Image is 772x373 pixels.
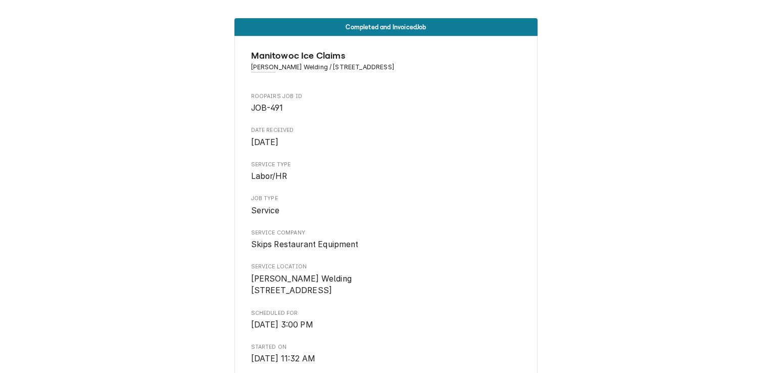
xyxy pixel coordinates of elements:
div: Started On [251,343,521,365]
span: [DATE] 11:32 AM [251,354,315,363]
span: Started On [251,343,521,351]
span: Scheduled For [251,309,521,317]
div: Service Company [251,229,521,251]
span: Scheduled For [251,319,521,331]
div: Date Received [251,126,521,148]
span: Service [251,206,280,215]
span: Roopairs Job ID [251,102,521,114]
span: Labor/HR [251,171,287,181]
div: Roopairs Job ID [251,92,521,114]
span: Address [251,63,521,72]
span: [PERSON_NAME] Welding [STREET_ADDRESS] [251,274,352,296]
span: Roopairs Job ID [251,92,521,101]
span: Service Type [251,170,521,182]
span: Job Type [251,195,521,203]
span: Completed and Invoiced Job [346,24,426,30]
span: Service Location [251,263,521,271]
span: [DATE] [251,137,279,147]
span: Job Type [251,205,521,217]
span: Date Received [251,126,521,134]
span: Started On [251,353,521,365]
span: Service Type [251,161,521,169]
span: [DATE] 3:00 PM [251,320,313,330]
div: Status [234,18,538,36]
span: Service Company [251,239,521,251]
div: Service Location [251,263,521,297]
span: JOB-491 [251,103,283,113]
span: Skips Restaurant Equipment [251,240,359,249]
span: Service Company [251,229,521,237]
div: Client Information [251,49,521,80]
div: Service Type [251,161,521,182]
div: Job Type [251,195,521,216]
span: Date Received [251,136,521,149]
div: Scheduled For [251,309,521,331]
span: Name [251,49,521,63]
span: Service Location [251,273,521,297]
